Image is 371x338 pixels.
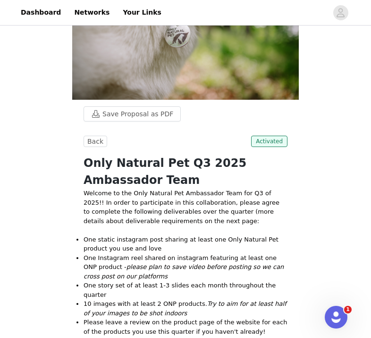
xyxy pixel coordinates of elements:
[84,263,284,280] em: please plan to save video before posting so we can cross post on our platforms
[84,318,287,336] li: Please leave a review on the product page of the website for each of the products you use this qu...
[84,281,287,299] li: One story set of at least 1-3 slides each month throughout the quarter
[336,5,345,20] div: avatar
[68,2,115,23] a: Networks
[251,136,287,147] span: Activated
[325,306,347,329] iframe: Intercom live chat
[344,306,352,313] span: 1
[15,2,67,23] a: Dashboard
[84,253,287,281] li: One Instagram reel shared on instagram featuring at least one ONP product -
[117,2,167,23] a: Your Links
[84,136,107,147] button: Back
[84,155,287,189] h1: Only Natural Pet Q3 2025 Ambassador Team
[84,299,287,318] li: 10 images with at least 2 ONP products.
[84,106,181,121] button: Save Proposal as PDF
[84,189,287,225] p: Welcome to the Only Natural Pet Ambassador Team for Q3 of 2025!! In order to participate in this ...
[84,300,287,317] em: Try to aim for at least half of your images to be shot indoors
[84,235,287,253] li: One static instagram post sharing at least one Only Natural Pet product you use and love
